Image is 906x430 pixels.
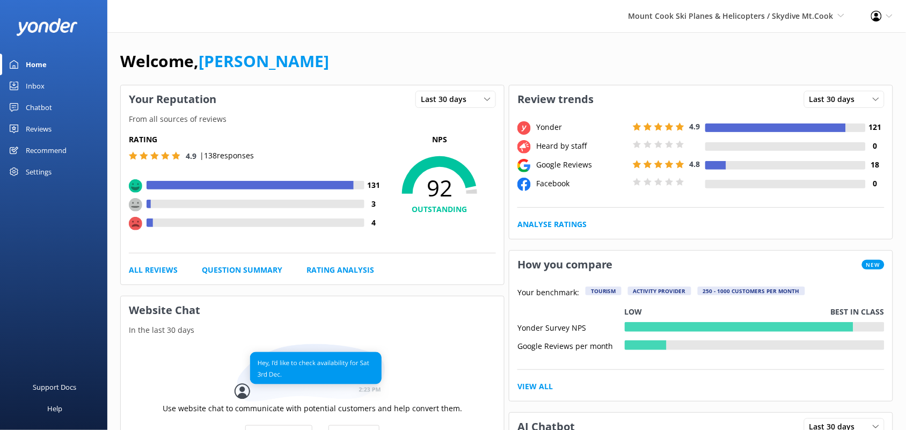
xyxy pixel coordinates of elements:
[690,159,700,169] span: 4.8
[509,85,602,113] h3: Review trends
[186,151,196,161] span: 4.9
[26,140,67,161] div: Recommend
[534,121,630,133] div: Yonder
[383,203,496,215] h4: OUTSTANDING
[26,161,52,183] div: Settings
[866,178,885,190] h4: 0
[690,121,700,132] span: 4.9
[202,264,282,276] a: Question Summary
[26,97,52,118] div: Chatbot
[809,93,861,105] span: Last 30 days
[26,118,52,140] div: Reviews
[421,93,473,105] span: Last 30 days
[831,306,885,318] p: Best in class
[121,324,504,336] p: In the last 30 days
[306,264,374,276] a: Rating Analysis
[235,344,390,403] img: conversation...
[129,134,383,145] h5: Rating
[628,287,691,295] div: Activity Provider
[26,54,47,75] div: Home
[534,140,630,152] div: Heard by staff
[16,18,78,36] img: yonder-white-logo.png
[26,75,45,97] div: Inbox
[33,376,77,398] div: Support Docs
[364,217,383,229] h4: 4
[121,113,504,125] p: From all sources of reviews
[199,50,329,72] a: [PERSON_NAME]
[509,251,621,279] h3: How you compare
[862,260,885,269] span: New
[625,306,642,318] p: Low
[47,398,62,419] div: Help
[120,48,329,74] h1: Welcome,
[586,287,622,295] div: Tourism
[121,85,224,113] h3: Your Reputation
[629,11,834,21] span: Mount Cook Ski Planes & Helicopters / Skydive Mt.Cook
[517,218,587,230] a: Analyse Ratings
[517,322,625,332] div: Yonder Survey NPS
[364,198,383,210] h4: 3
[364,179,383,191] h4: 131
[163,403,462,414] p: Use website chat to communicate with potential customers and help convert them.
[121,296,504,324] h3: Website Chat
[866,121,885,133] h4: 121
[534,178,630,190] div: Facebook
[517,287,579,300] p: Your benchmark:
[383,134,496,145] p: NPS
[383,174,496,201] span: 92
[534,159,630,171] div: Google Reviews
[698,287,805,295] div: 250 - 1000 customers per month
[866,159,885,171] h4: 18
[517,381,553,392] a: View All
[129,264,178,276] a: All Reviews
[200,150,254,162] p: | 138 responses
[866,140,885,152] h4: 0
[517,340,625,350] div: Google Reviews per month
